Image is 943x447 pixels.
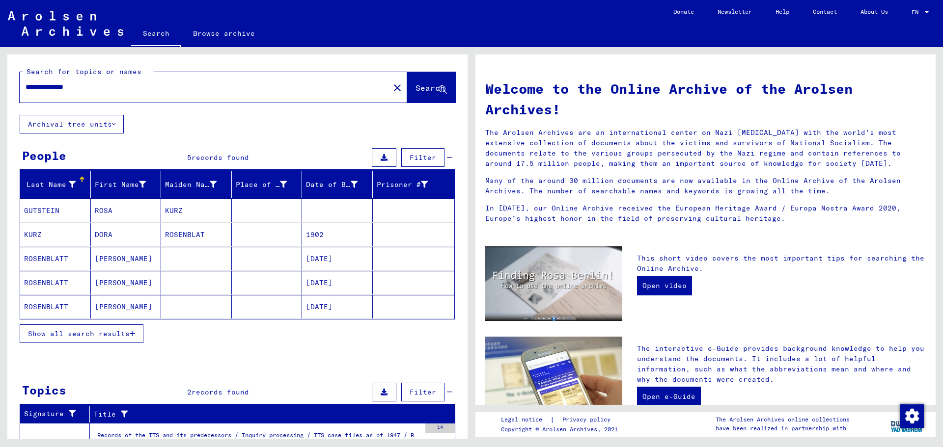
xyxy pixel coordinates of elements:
[161,171,232,198] mat-header-cell: Maiden Name
[232,171,303,198] mat-header-cell: Place of Birth
[20,271,91,294] mat-cell: ROSENBLATT
[187,388,192,396] span: 2
[91,247,162,270] mat-cell: [PERSON_NAME]
[302,295,373,318] mat-cell: [DATE]
[900,404,924,428] img: Change consent
[888,412,925,436] img: yv_logo.png
[485,79,926,120] h1: Welcome to the Online Archive of the Arolsen Archives!
[302,247,373,270] mat-cell: [DATE]
[373,171,455,198] mat-header-cell: Prisoner #
[391,82,403,94] mat-icon: close
[900,404,923,427] div: Change consent
[24,180,76,190] div: Last Name
[377,180,428,190] div: Prisoner #
[485,203,926,224] p: In [DATE], our Online Archive received the European Heritage Award / Europa Nostra Award 2020, Eu...
[91,295,162,318] mat-cell: [PERSON_NAME]
[637,276,692,295] a: Open video
[236,180,287,190] div: Place of Birth
[91,223,162,246] mat-cell: DORA
[302,171,373,198] mat-header-cell: Date of Birth
[485,176,926,196] p: Many of the around 30 million documents are now available in the Online Archive of the Arolsen Ar...
[407,72,455,103] button: Search
[27,67,141,76] mat-label: Search for topics or names
[377,177,443,192] div: Prisoner #
[20,115,124,133] button: Archival tree units
[716,415,850,424] p: The Arolsen Archives online collections
[161,199,232,222] mat-cell: KURZ
[501,425,622,434] p: Copyright © Arolsen Archives, 2021
[181,22,267,45] a: Browse archive
[165,177,231,192] div: Maiden Name
[425,423,455,433] div: 14
[416,83,445,93] span: Search
[388,78,407,97] button: Clear
[24,177,90,192] div: Last Name
[306,180,358,190] div: Date of Birth
[95,180,146,190] div: First Name
[501,415,622,425] div: |
[410,153,436,162] span: Filter
[22,381,66,399] div: Topics
[637,253,926,274] p: This short video covers the most important tips for searching the Online Archive.
[20,171,91,198] mat-header-cell: Last Name
[302,223,373,246] mat-cell: 1902
[192,153,249,162] span: records found
[187,153,192,162] span: 5
[485,246,622,321] img: video.jpg
[485,128,926,169] p: The Arolsen Archives are an international center on Nazi [MEDICAL_DATA] with the world’s most ext...
[716,424,850,433] p: have been realized in partnership with
[555,415,622,425] a: Privacy policy
[91,171,162,198] mat-header-cell: First Name
[91,199,162,222] mat-cell: ROSA
[22,147,66,164] div: People
[94,409,431,420] div: Title
[306,177,372,192] div: Date of Birth
[20,223,91,246] mat-cell: KURZ
[8,11,123,36] img: Arolsen_neg.svg
[912,9,922,16] span: EN
[28,329,130,338] span: Show all search results
[94,406,443,422] div: Title
[24,409,77,419] div: Signature
[192,388,249,396] span: records found
[20,247,91,270] mat-cell: ROSENBLATT
[485,337,622,428] img: eguide.jpg
[302,271,373,294] mat-cell: [DATE]
[161,223,232,246] mat-cell: ROSENBLAT
[20,295,91,318] mat-cell: ROSENBLATT
[131,22,181,47] a: Search
[95,177,161,192] div: First Name
[165,180,217,190] div: Maiden Name
[97,431,420,445] div: Records of the ITS and its predecessors / Inquiry processing / ITS case files as of 1947 / Reposi...
[236,177,302,192] div: Place of Birth
[410,388,436,396] span: Filter
[91,271,162,294] mat-cell: [PERSON_NAME]
[637,343,926,385] p: The interactive e-Guide provides background knowledge to help you understand the documents. It in...
[20,324,143,343] button: Show all search results
[637,387,701,406] a: Open e-Guide
[20,199,91,222] mat-cell: GUTSTEIN
[401,148,444,167] button: Filter
[401,383,444,401] button: Filter
[24,406,89,422] div: Signature
[501,415,550,425] a: Legal notice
